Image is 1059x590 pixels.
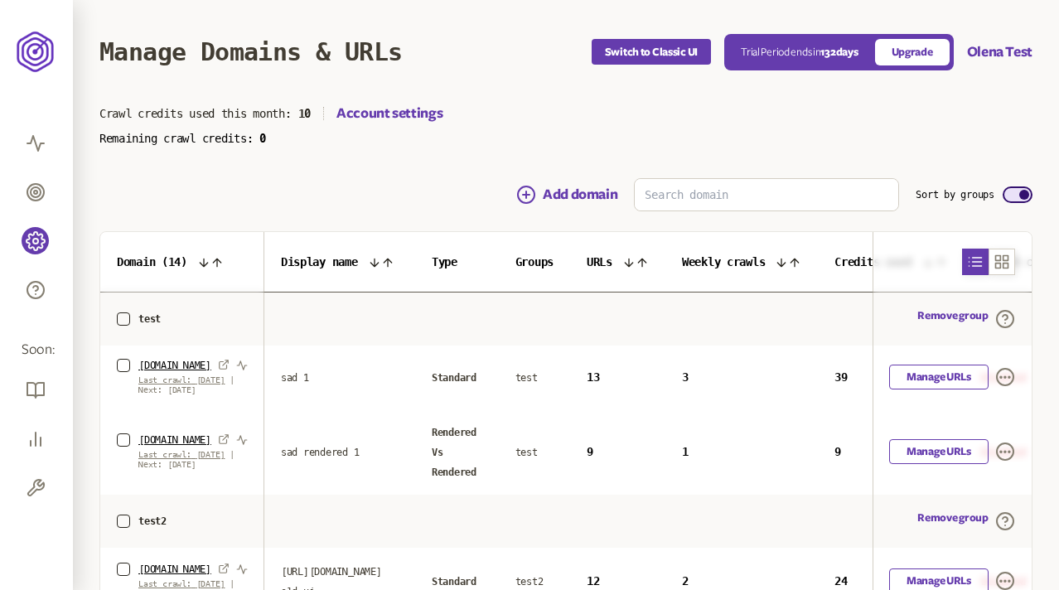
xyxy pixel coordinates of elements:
[138,450,225,459] span: Last crawl: [DATE]
[281,447,360,458] span: sad rendered 1
[592,39,711,65] button: Switch to Classic UI
[917,511,989,531] a: Remove group
[635,179,898,210] input: Search domain
[432,372,476,384] span: Standard
[682,370,689,384] span: 3
[138,433,211,447] a: [DOMAIN_NAME]
[117,255,187,268] span: Domain ( 14 )
[281,372,309,384] span: sad 1
[432,576,476,588] span: Standard
[587,445,593,458] span: 9
[259,132,266,145] span: 0
[99,107,324,120] p: Crawl credits used this month:
[741,46,858,59] p: Trial Period ends in
[138,579,225,588] span: Last crawl: [DATE]
[22,341,51,360] span: Soon:
[917,309,989,329] a: Remove group
[138,385,196,394] span: Next: [DATE]
[587,370,599,384] span: 13
[587,574,599,588] span: 12
[138,375,225,384] span: Last crawl: [DATE]
[875,39,950,65] a: Upgrade
[99,37,402,66] h1: Manage Domains & URLs
[138,460,196,469] span: Next: [DATE]
[298,107,311,120] span: 10
[682,255,765,268] span: Weekly crawls
[138,563,211,576] a: [DOMAIN_NAME]
[99,132,1032,145] p: Remaining crawl credits:
[834,574,847,588] span: 24
[515,372,538,384] span: test
[834,370,847,384] span: 39
[889,439,989,464] a: Manage URLs
[889,365,989,389] a: Manage URLs
[138,450,248,470] p: |
[138,375,248,395] p: |
[967,42,1032,62] button: Olena Test
[682,574,689,588] span: 2
[432,427,476,478] span: Rendered Vs Rendered
[834,445,841,458] span: 9
[138,359,211,372] a: [DOMAIN_NAME]
[515,576,544,588] span: test2
[587,255,612,268] span: URLs
[515,255,554,268] span: Groups
[820,46,858,58] span: 132 days
[916,188,994,201] label: Sort by groups
[432,255,457,268] span: Type
[281,255,358,268] span: Display name
[515,447,538,458] span: test
[516,185,617,205] button: Add domain
[138,313,161,325] p: test
[336,104,442,123] a: Account settings
[834,255,912,268] span: Credits used
[138,515,167,527] p: test2
[682,445,689,458] span: 1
